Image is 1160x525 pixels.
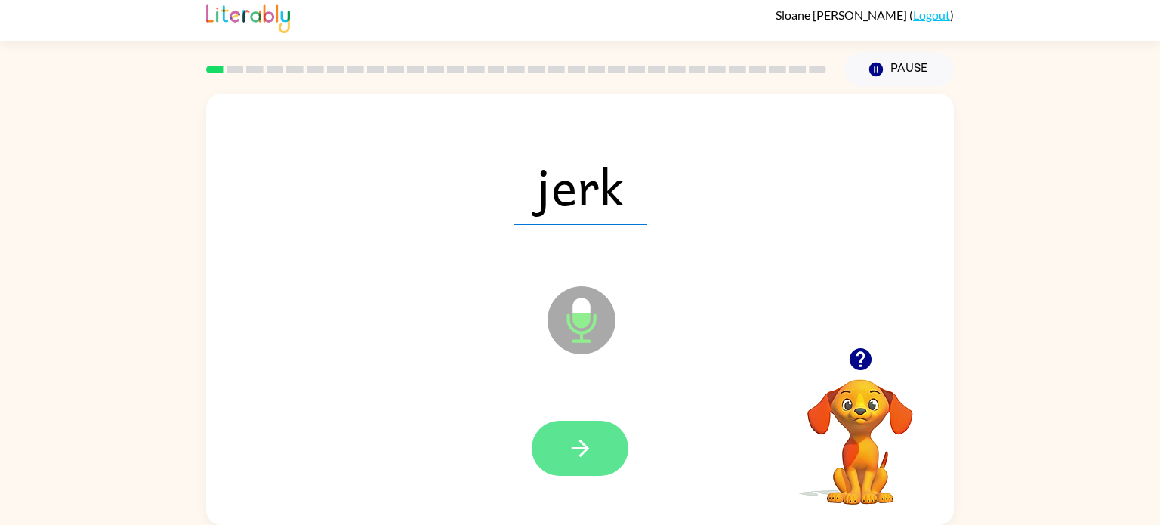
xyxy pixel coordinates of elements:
[913,8,950,22] a: Logout
[844,52,954,87] button: Pause
[776,8,909,22] span: Sloane [PERSON_NAME]
[776,8,954,22] div: ( )
[514,147,647,225] span: jerk
[785,356,936,507] video: Your browser must support playing .mp4 files to use Literably. Please try using another browser.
